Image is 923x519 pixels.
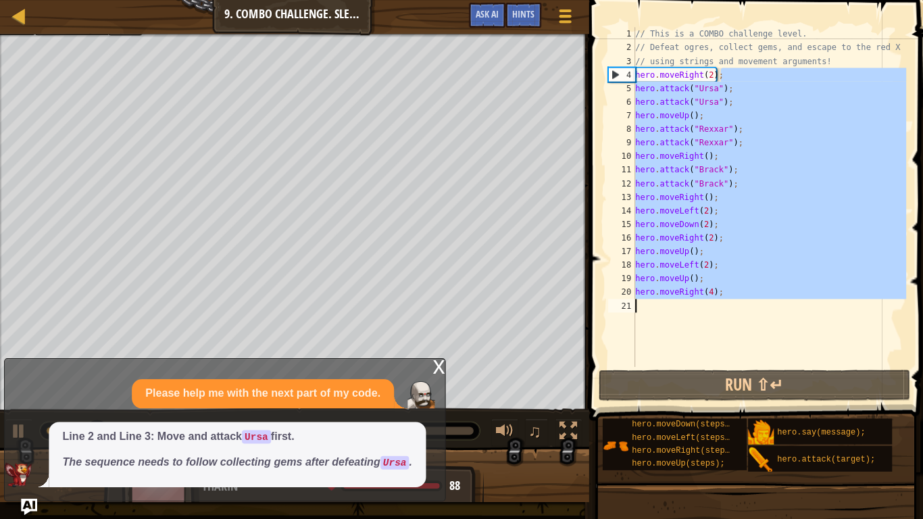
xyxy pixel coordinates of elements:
button: ♫ [524,416,547,444]
div: 2 [606,41,633,54]
div: 8 [606,122,633,135]
div: 3 [606,54,633,68]
span: hero.say(message); [774,425,862,435]
div: 9 [606,135,633,149]
span: hero.moveLeft(steps); [630,430,732,440]
img: Player [407,379,434,406]
button: Ask AI [22,496,39,512]
div: 19 [606,270,633,284]
div: 6 [606,95,633,108]
img: AI [6,460,33,485]
div: 13 [606,189,633,203]
div: 20 [606,284,633,297]
span: hero.moveDown(steps); [630,418,732,427]
code: Ursa [242,428,271,441]
span: Hints [511,7,533,20]
div: 16 [606,230,633,243]
div: 17 [606,243,633,257]
button: Show game menu [547,3,580,34]
span: hero.moveRight(steps); [630,443,737,453]
button: Ask AI [468,3,504,28]
div: x [432,357,444,370]
p: Line 2 and Line 3: Move and attack first. [64,426,411,442]
div: 12 [606,176,633,189]
div: 7 [606,108,633,122]
em: The sequence needs to follow collecting gems after defeating . [64,453,411,465]
p: Please help me with the next part of my code. [146,384,380,399]
div: 5 [606,81,633,95]
span: 88 [448,474,459,491]
span: Ask AI [474,7,497,20]
div: 15 [606,216,633,230]
span: ♫ [526,418,540,439]
img: portrait.png [745,445,771,470]
div: 10 [606,149,633,162]
span: hero.attack(target); [774,452,872,462]
div: 11 [606,162,633,176]
span: hero.moveUp(steps); [630,456,722,466]
div: 1 [606,27,633,41]
img: portrait.png [745,418,771,443]
code: Ursa [380,453,409,467]
img: portrait.png [601,430,626,456]
div: 21 [606,297,633,311]
button: Toggle fullscreen [553,416,580,444]
div: 4 [607,68,633,81]
div: 14 [606,203,633,216]
button: Run ⇧↵ [597,368,907,399]
div: 18 [606,257,633,270]
button: Adjust volume [490,416,517,444]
